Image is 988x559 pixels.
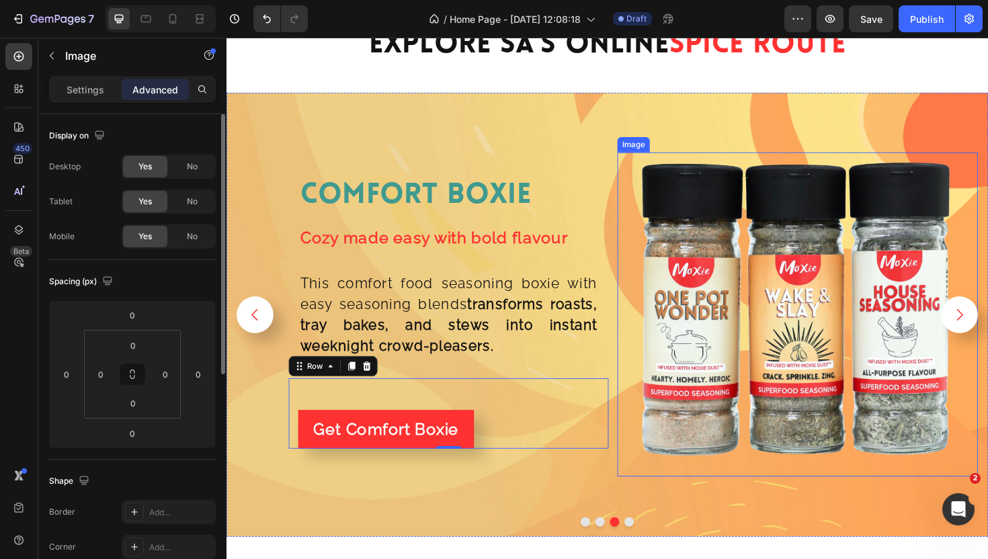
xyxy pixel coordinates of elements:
[444,12,447,26] span: /
[49,273,116,291] div: Spacing (px)
[120,335,147,355] input: 0px
[49,127,108,145] div: Display on
[417,107,446,120] div: Image
[65,48,179,64] p: Image
[390,508,401,518] button: Dot
[91,364,111,384] input: 0px
[433,122,776,465] img: gempages_580751130326204936-8264e98e-20fc-4eb4-91cb-e208e9472039.svg
[406,508,416,518] button: Dot
[375,508,385,518] button: Dot
[83,342,105,354] div: Row
[5,5,100,32] button: 7
[149,507,212,519] div: Add...
[132,83,178,97] p: Advanced
[88,11,94,27] p: 7
[56,364,77,384] input: 0
[421,508,431,518] button: Dot
[626,13,647,25] span: Draft
[67,83,104,97] p: Settings
[92,402,246,428] p: Get Comfort Boxie
[119,423,146,443] input: 0
[253,5,308,32] div: Undo/Redo
[119,305,146,325] input: 0
[138,161,152,173] span: Yes
[120,393,147,413] input: 0px
[49,506,75,518] div: Border
[227,38,988,559] iframe: Design area
[13,143,32,154] div: 450
[78,202,362,222] strong: Cozy made easy with bold flavour
[10,246,32,257] div: Beta
[942,493,975,525] iframe: Intercom live chat
[899,5,955,32] button: Publish
[49,541,76,553] div: Corner
[49,161,81,173] div: Desktop
[970,473,981,484] span: 2
[138,196,152,208] span: Yes
[187,161,198,173] span: No
[49,196,73,208] div: Tablet
[78,273,393,335] strong: transforms roasts, tray bakes, and stews into instant weeknight crowd-pleasers.
[78,153,323,183] span: comfort boxie
[11,274,50,313] button: Carousel Back Arrow
[49,472,92,490] div: Shape
[155,364,175,384] input: 0px
[78,249,393,338] p: This comfort food seasoning boxie with easy seasoning blends
[187,230,198,243] span: No
[138,230,152,243] span: Yes
[188,364,208,384] input: 0
[149,542,212,554] div: Add...
[757,274,796,313] button: Carousel Next Arrow
[849,5,893,32] button: Save
[450,12,581,26] span: Home Page - [DATE] 12:08:18
[49,230,75,243] div: Mobile
[860,13,882,25] span: Save
[910,12,944,26] div: Publish
[77,198,394,226] div: Rich Text Editor. Editing area: main
[187,196,198,208] span: No
[76,394,262,436] button: <p>Get Comfort Boxie</p>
